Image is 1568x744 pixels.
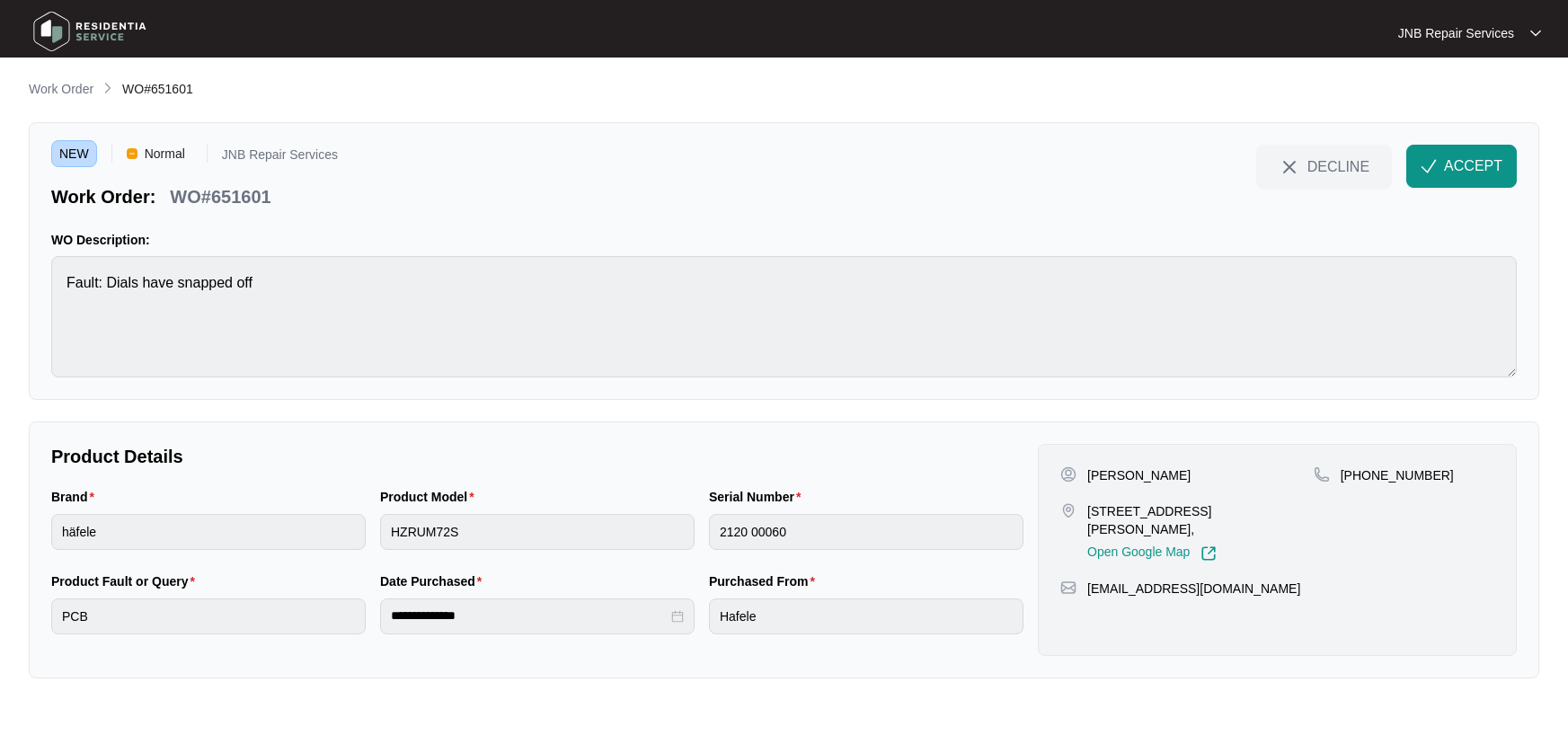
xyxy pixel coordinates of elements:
[51,256,1517,377] textarea: Fault: Dials have snapped off
[380,514,695,550] input: Product Model
[709,572,822,590] label: Purchased From
[51,140,97,167] span: NEW
[101,81,115,95] img: chevron-right
[127,148,137,159] img: Vercel Logo
[137,140,192,167] span: Normal
[170,184,270,209] p: WO#651601
[709,514,1023,550] input: Serial Number
[1060,502,1076,518] img: map-pin
[391,607,668,625] input: Date Purchased
[1421,158,1437,174] img: check-Icon
[51,598,366,634] input: Product Fault or Query
[1406,145,1517,188] button: check-IconACCEPT
[1060,580,1076,596] img: map-pin
[1060,466,1076,483] img: user-pin
[1087,466,1191,484] p: [PERSON_NAME]
[1200,545,1217,562] img: Link-External
[25,80,97,100] a: Work Order
[1314,466,1330,483] img: map-pin
[51,444,1023,469] p: Product Details
[51,231,1517,249] p: WO Description:
[1087,545,1217,562] a: Open Google Map
[1256,145,1392,188] button: close-IconDECLINE
[709,488,808,506] label: Serial Number
[27,4,153,58] img: residentia service logo
[122,82,193,96] span: WO#651601
[51,572,202,590] label: Product Fault or Query
[222,148,338,167] p: JNB Repair Services
[1087,580,1300,598] p: [EMAIL_ADDRESS][DOMAIN_NAME]
[1087,502,1314,538] p: [STREET_ADDRESS][PERSON_NAME],
[709,598,1023,634] input: Purchased From
[1444,155,1502,177] span: ACCEPT
[1307,156,1369,176] span: DECLINE
[51,514,366,550] input: Brand
[29,80,93,98] p: Work Order
[1341,466,1454,484] p: [PHONE_NUMBER]
[380,488,482,506] label: Product Model
[1398,24,1514,42] p: JNB Repair Services
[380,572,489,590] label: Date Purchased
[1279,156,1300,178] img: close-Icon
[51,184,155,209] p: Work Order:
[51,488,102,506] label: Brand
[1530,29,1541,38] img: dropdown arrow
